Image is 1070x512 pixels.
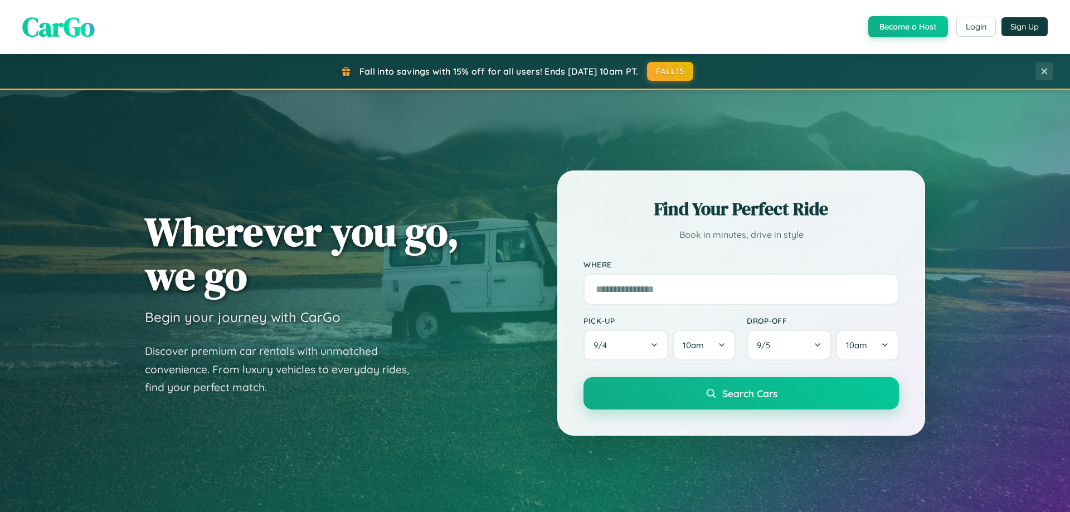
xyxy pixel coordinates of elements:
[868,16,948,37] button: Become a Host
[956,17,996,37] button: Login
[757,340,776,350] span: 9 / 5
[647,62,694,81] button: FALL15
[594,340,612,350] span: 9 / 4
[747,330,831,360] button: 9/5
[145,209,459,298] h1: Wherever you go, we go
[145,342,424,397] p: Discover premium car rentals with unmatched convenience. From luxury vehicles to everyday rides, ...
[583,316,736,325] label: Pick-up
[673,330,736,360] button: 10am
[836,330,899,360] button: 10am
[583,330,668,360] button: 9/4
[359,66,639,77] span: Fall into savings with 15% off for all users! Ends [DATE] 10am PT.
[722,387,777,399] span: Search Cars
[1001,17,1048,36] button: Sign Up
[683,340,704,350] span: 10am
[583,260,899,269] label: Where
[145,309,341,325] h3: Begin your journey with CarGo
[583,197,899,221] h2: Find Your Perfect Ride
[747,316,899,325] label: Drop-off
[22,8,95,45] span: CarGo
[846,340,867,350] span: 10am
[583,377,899,409] button: Search Cars
[583,227,899,243] p: Book in minutes, drive in style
